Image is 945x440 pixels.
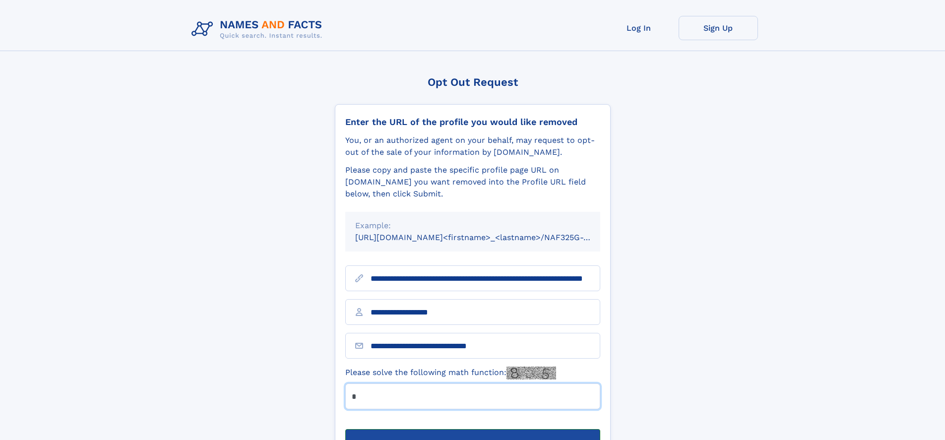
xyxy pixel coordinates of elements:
div: Please copy and paste the specific profile page URL on [DOMAIN_NAME] you want removed into the Pr... [345,164,600,200]
label: Please solve the following math function: [345,367,556,379]
a: Sign Up [679,16,758,40]
div: You, or an authorized agent on your behalf, may request to opt-out of the sale of your informatio... [345,134,600,158]
div: Opt Out Request [335,76,611,88]
a: Log In [599,16,679,40]
img: Logo Names and Facts [188,16,330,43]
small: [URL][DOMAIN_NAME]<firstname>_<lastname>/NAF325G-xxxxxxxx [355,233,619,242]
div: Enter the URL of the profile you would like removed [345,117,600,127]
div: Example: [355,220,590,232]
